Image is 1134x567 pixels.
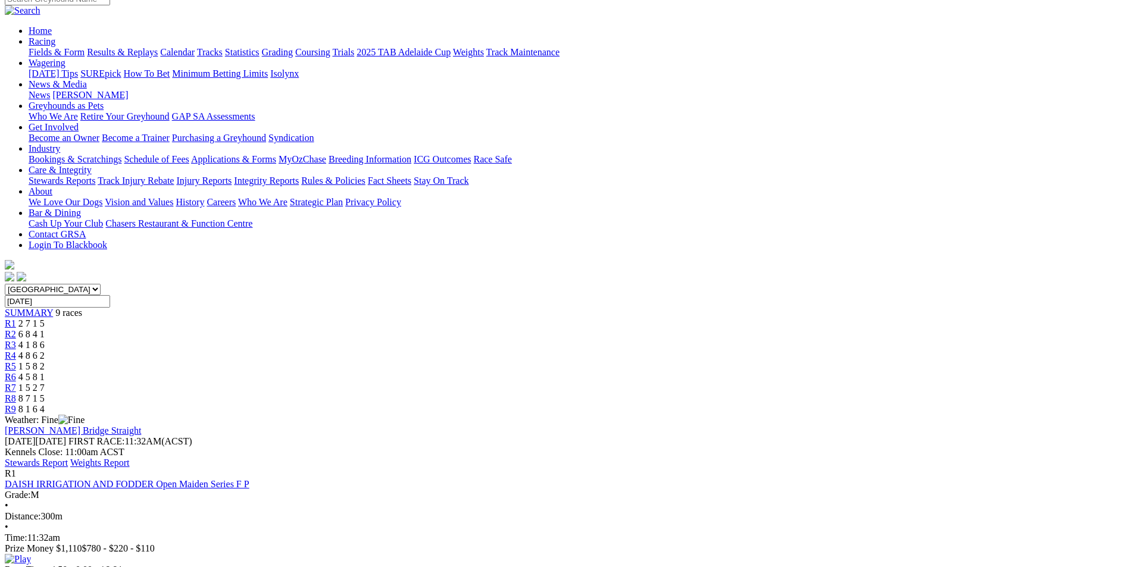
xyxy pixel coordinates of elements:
a: Track Maintenance [486,47,560,57]
a: About [29,186,52,196]
a: Track Injury Rebate [98,176,174,186]
a: Syndication [268,133,314,143]
a: Privacy Policy [345,197,401,207]
img: facebook.svg [5,272,14,281]
a: Trials [332,47,354,57]
a: How To Bet [124,68,170,79]
span: 11:32AM(ACST) [68,436,192,446]
a: Bar & Dining [29,208,81,218]
a: Statistics [225,47,260,57]
a: We Love Our Dogs [29,197,102,207]
a: Fields & Form [29,47,85,57]
a: Stay On Track [414,176,468,186]
a: Care & Integrity [29,165,92,175]
a: Minimum Betting Limits [172,68,268,79]
a: Applications & Forms [191,154,276,164]
a: Purchasing a Greyhound [172,133,266,143]
a: Get Involved [29,122,79,132]
div: About [29,197,1129,208]
a: Login To Blackbook [29,240,107,250]
a: Results & Replays [87,47,158,57]
span: R1 [5,468,16,478]
a: R6 [5,372,16,382]
a: R1 [5,318,16,328]
img: Play [5,554,31,565]
a: Breeding Information [329,154,411,164]
a: R5 [5,361,16,371]
span: • [5,522,8,532]
span: FIRST RACE: [68,436,124,446]
span: 4 1 8 6 [18,340,45,350]
a: R4 [5,350,16,361]
img: twitter.svg [17,272,26,281]
span: Time: [5,532,27,543]
a: Calendar [160,47,195,57]
span: $780 - $220 - $110 [82,543,155,553]
a: ICG Outcomes [414,154,471,164]
div: 11:32am [5,532,1129,543]
span: Grade: [5,490,31,500]
a: Bookings & Scratchings [29,154,121,164]
span: 2 7 1 5 [18,318,45,328]
a: Injury Reports [176,176,232,186]
span: 4 8 6 2 [18,350,45,361]
a: Isolynx [270,68,299,79]
a: Stewards Report [5,458,68,468]
a: R9 [5,404,16,414]
a: [PERSON_NAME] Bridge Straight [5,425,141,436]
span: 9 races [55,308,82,318]
div: 300m [5,511,1129,522]
span: Weather: Fine [5,415,85,425]
a: Rules & Policies [301,176,365,186]
div: Greyhounds as Pets [29,111,1129,122]
span: 8 7 1 5 [18,393,45,403]
div: Prize Money $1,110 [5,543,1129,554]
a: Wagering [29,58,65,68]
a: SUREpick [80,68,121,79]
a: [DATE] Tips [29,68,78,79]
a: Integrity Reports [234,176,299,186]
a: SUMMARY [5,308,53,318]
span: [DATE] [5,436,66,446]
a: R3 [5,340,16,350]
span: R7 [5,383,16,393]
a: Greyhounds as Pets [29,101,104,111]
a: Vision and Values [105,197,173,207]
img: Fine [58,415,85,425]
span: 4 5 8 1 [18,372,45,382]
a: Who We Are [29,111,78,121]
div: Care & Integrity [29,176,1129,186]
a: Schedule of Fees [124,154,189,164]
a: Tracks [197,47,223,57]
a: News & Media [29,79,87,89]
input: Select date [5,295,110,308]
a: DAISH IRRIGATION AND FODDER Open Maiden Series F P [5,479,249,489]
div: Kennels Close: 11:00am ACST [5,447,1129,458]
div: Industry [29,154,1129,165]
a: Industry [29,143,60,154]
a: GAP SA Assessments [172,111,255,121]
a: Home [29,26,52,36]
a: Stewards Reports [29,176,95,186]
span: 6 8 4 1 [18,329,45,339]
span: [DATE] [5,436,36,446]
a: Retire Your Greyhound [80,111,170,121]
a: R8 [5,393,16,403]
a: Careers [207,197,236,207]
div: Racing [29,47,1129,58]
a: R2 [5,329,16,339]
div: News & Media [29,90,1129,101]
a: Racing [29,36,55,46]
a: Who We Are [238,197,288,207]
div: M [5,490,1129,500]
a: MyOzChase [279,154,326,164]
span: 1 5 2 7 [18,383,45,393]
a: [PERSON_NAME] [52,90,128,100]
